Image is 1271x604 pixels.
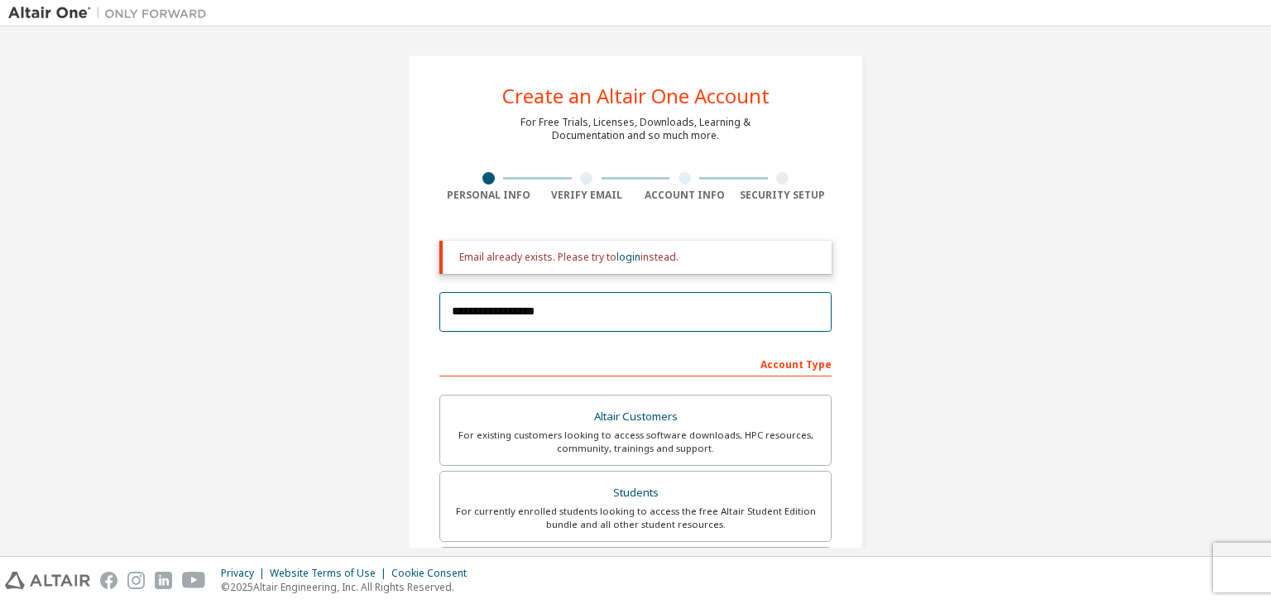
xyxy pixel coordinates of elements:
div: For Free Trials, Licenses, Downloads, Learning & Documentation and so much more. [520,116,751,142]
div: Students [450,482,821,505]
div: Account Type [439,350,832,376]
div: Verify Email [538,189,636,202]
img: linkedin.svg [155,572,172,589]
img: instagram.svg [127,572,145,589]
div: Email already exists. Please try to instead. [459,251,818,264]
div: Privacy [221,567,270,580]
img: youtube.svg [182,572,206,589]
div: Altair Customers [450,405,821,429]
a: login [616,250,640,264]
div: Create an Altair One Account [502,86,770,106]
p: © 2025 Altair Engineering, Inc. All Rights Reserved. [221,580,477,594]
div: Security Setup [734,189,832,202]
div: Website Terms of Use [270,567,391,580]
img: Altair One [8,5,215,22]
div: Personal Info [439,189,538,202]
img: facebook.svg [100,572,118,589]
div: Account Info [635,189,734,202]
img: altair_logo.svg [5,572,90,589]
div: Cookie Consent [391,567,477,580]
div: For currently enrolled students looking to access the free Altair Student Edition bundle and all ... [450,505,821,531]
div: For existing customers looking to access software downloads, HPC resources, community, trainings ... [450,429,821,455]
